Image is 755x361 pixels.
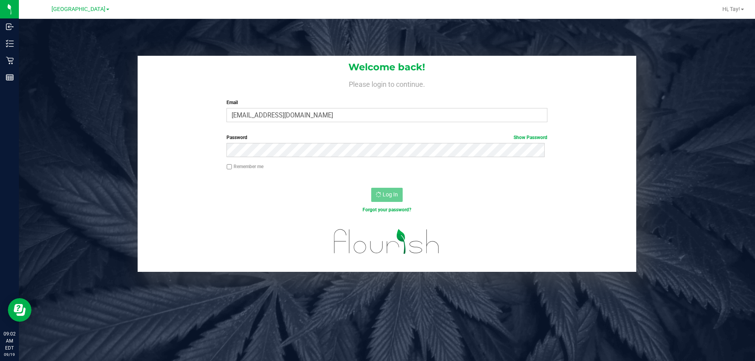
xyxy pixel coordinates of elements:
h1: Welcome back! [138,62,636,72]
label: Remember me [226,163,263,170]
h4: Please login to continue. [138,79,636,88]
button: Log In [371,188,403,202]
a: Show Password [514,135,547,140]
iframe: Resource center [8,298,31,322]
p: 09/19 [4,352,15,357]
label: Email [226,99,547,106]
inline-svg: Inventory [6,40,14,48]
inline-svg: Inbound [6,23,14,31]
a: Forgot your password? [363,207,411,213]
span: Hi, Tay! [722,6,740,12]
img: flourish_logo.svg [324,222,449,262]
input: Remember me [226,164,232,170]
span: [GEOGRAPHIC_DATA] [52,6,105,13]
span: Password [226,135,247,140]
inline-svg: Reports [6,73,14,81]
span: Log In [383,191,398,198]
inline-svg: Retail [6,57,14,64]
p: 09:02 AM EDT [4,330,15,352]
